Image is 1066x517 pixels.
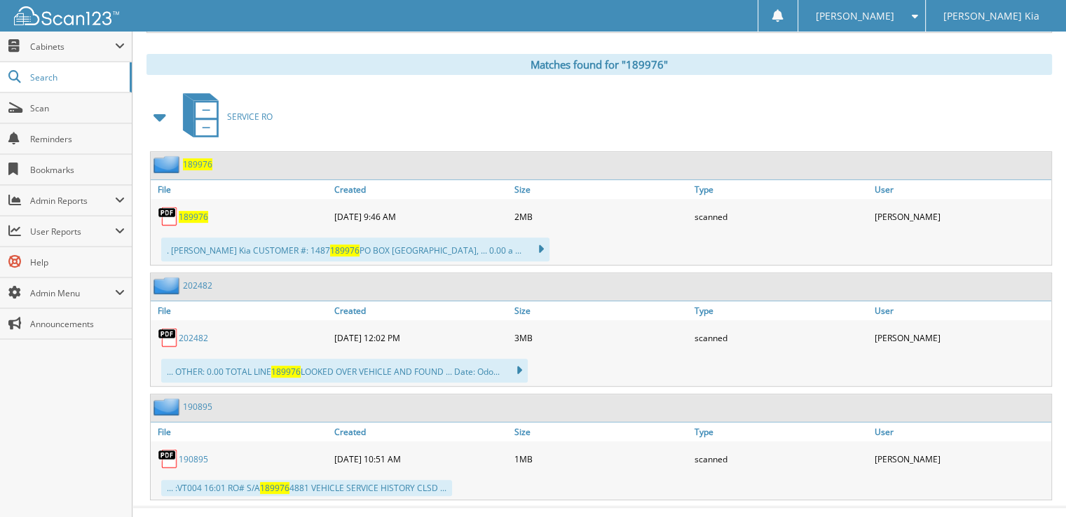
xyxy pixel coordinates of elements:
[30,164,125,176] span: Bookmarks
[161,359,528,382] div: ... OTHER: 0.00 TOTAL LINE LOOKED OVER VEHICLE AND FOUND ... Date: Odo...
[146,54,1052,75] div: Matches found for "189976"
[511,202,691,230] div: 2MB
[871,422,1051,441] a: User
[871,445,1051,473] div: [PERSON_NAME]
[511,422,691,441] a: Size
[260,482,289,494] span: 189976
[161,237,549,261] div: . [PERSON_NAME] Kia CUSTOMER #: 1487 PO BOX [GEOGRAPHIC_DATA], ... 0.00 a ...
[691,324,871,352] div: scanned
[227,111,273,123] span: SERVICE RO
[511,301,691,320] a: Size
[331,202,511,230] div: [DATE] 9:46 AM
[871,180,1051,199] a: User
[271,366,301,378] span: 189976
[30,226,115,237] span: User Reports
[30,195,115,207] span: Admin Reports
[158,448,179,469] img: PDF.png
[691,180,871,199] a: Type
[330,244,360,256] span: 189976
[179,211,208,223] a: 189976
[331,445,511,473] div: [DATE] 10:51 AM
[175,89,273,144] a: SERVICE RO
[153,156,183,173] img: folder2.png
[30,256,125,268] span: Help
[153,277,183,294] img: folder2.png
[996,450,1066,517] iframe: Chat Widget
[183,158,212,170] a: 189976
[158,206,179,227] img: PDF.png
[871,301,1051,320] a: User
[30,133,125,145] span: Reminders
[511,445,691,473] div: 1MB
[30,41,115,53] span: Cabinets
[153,398,183,415] img: folder2.png
[331,422,511,441] a: Created
[871,202,1051,230] div: [PERSON_NAME]
[511,180,691,199] a: Size
[151,180,331,199] a: File
[151,422,331,441] a: File
[816,12,894,20] span: [PERSON_NAME]
[943,12,1039,20] span: [PERSON_NAME] Kia
[30,318,125,330] span: Announcements
[151,301,331,320] a: File
[158,327,179,348] img: PDF.png
[331,301,511,320] a: Created
[30,287,115,299] span: Admin Menu
[691,422,871,441] a: Type
[331,324,511,352] div: [DATE] 12:02 PM
[691,301,871,320] a: Type
[14,6,119,25] img: scan123-logo-white.svg
[161,480,452,496] div: ... :VT004 16:01 RO# S/A 4881 VEHICLE SERVICE HISTORY CLSD ...
[179,453,208,465] a: 190895
[691,202,871,230] div: scanned
[179,332,208,344] a: 202482
[871,324,1051,352] div: [PERSON_NAME]
[30,71,123,83] span: Search
[30,102,125,114] span: Scan
[183,401,212,413] a: 190895
[183,280,212,291] a: 202482
[691,445,871,473] div: scanned
[511,324,691,352] div: 3MB
[331,180,511,199] a: Created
